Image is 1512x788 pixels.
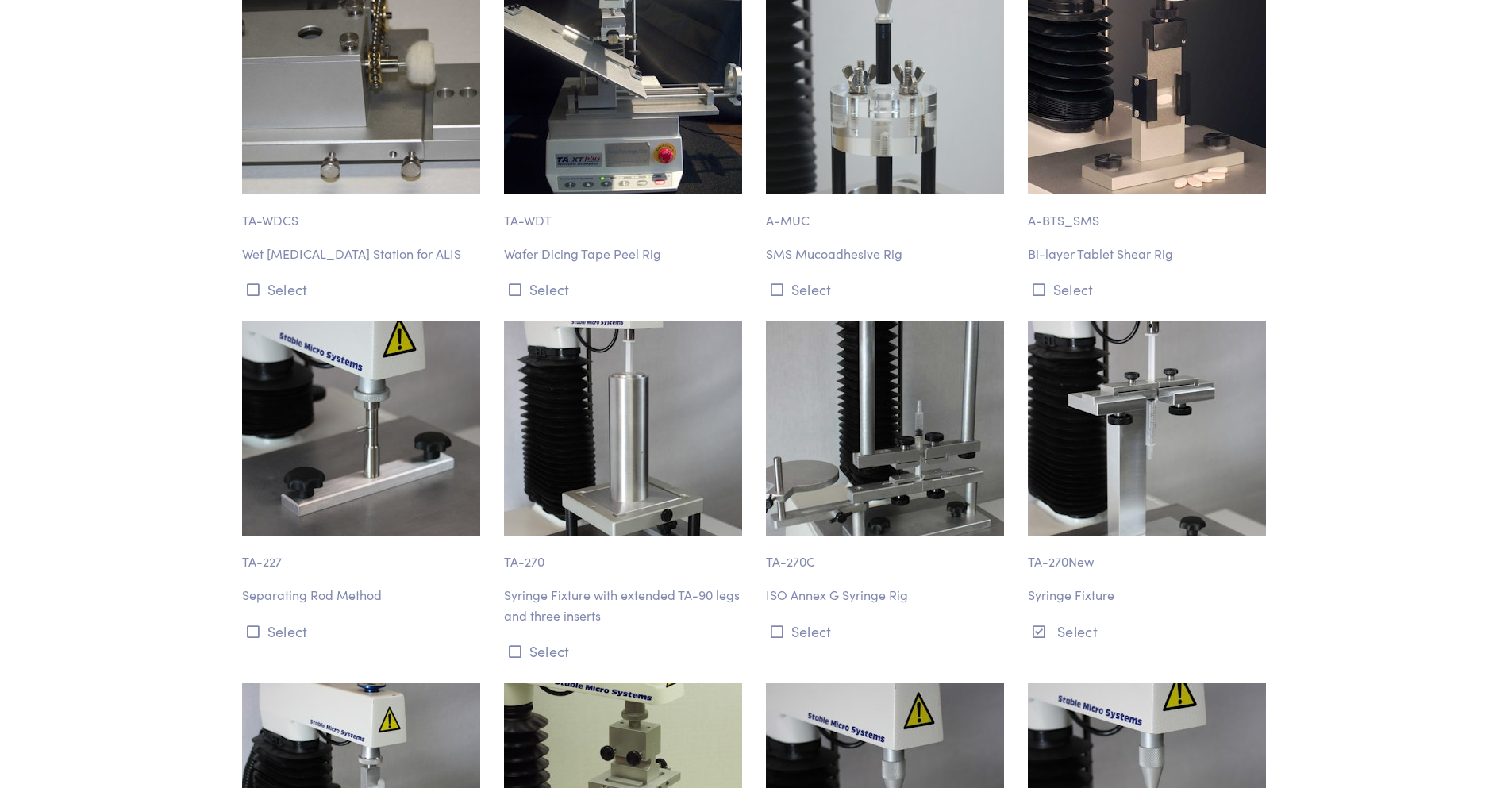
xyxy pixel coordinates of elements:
button: Select [766,276,1009,302]
p: Wafer Dicing Tape Peel Rig [504,244,747,264]
button: Select [504,276,747,302]
img: pharma-ta_270c-iso-annex-g-syringe-rig-2.jpg [766,321,1004,536]
p: Separating Rod Method [242,585,485,605]
button: Select [242,276,485,302]
p: A-BTS_SMS [1028,194,1271,231]
p: TA-270C [766,536,1009,572]
button: Select [504,638,747,664]
p: TA-270New [1028,536,1271,572]
p: ISO Annex G Syringe Rig [766,585,1009,605]
img: ta-270_syringe-fixture.jpg [504,321,742,536]
p: TA-WDCS [242,194,485,231]
p: SMS Mucoadhesive Rig [766,244,1009,264]
p: Syringe Fixture with extended TA-90 legs and three inserts [504,585,747,625]
p: TA-270 [504,536,747,572]
p: Syringe Fixture [1028,585,1271,605]
button: Select [1028,618,1271,644]
button: Select [242,618,485,644]
img: ta-227_separating-rod-method.jpg [242,321,480,536]
img: ta-270new_syringe-fixture.jpg [1028,321,1266,536]
button: Select [766,618,1009,644]
p: TA-WDT [504,194,747,231]
p: Bi-layer Tablet Shear Rig [1028,244,1271,264]
p: Wet [MEDICAL_DATA] Station for ALIS [242,244,485,264]
p: A-MUC [766,194,1009,231]
button: Select [1028,276,1271,302]
p: TA-227 [242,536,485,572]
